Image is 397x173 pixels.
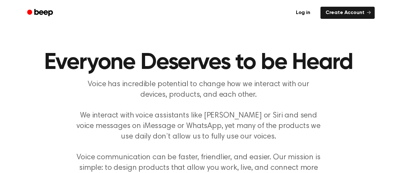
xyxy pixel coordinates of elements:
[35,51,362,74] h1: Everyone Deserves to be Heard
[76,79,321,100] p: Voice has incredible potential to change how we interact with our devices, products, and each other.
[76,110,321,142] p: We interact with voice assistants like [PERSON_NAME] or Siri and send voice messages on iMessage ...
[23,7,59,19] a: Beep
[290,5,317,20] a: Log in
[320,7,375,19] a: Create Account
